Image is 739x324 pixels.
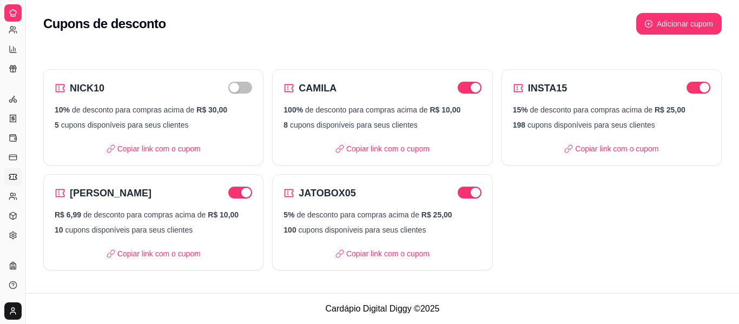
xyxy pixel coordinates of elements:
[299,81,336,96] h2: CAMILA
[283,120,481,130] p: cupons disponíveis para seus clientes
[283,104,481,115] p: de desconto para compras acima de
[513,105,528,114] span: 15%
[107,143,201,154] p: Copiar link com o cupom
[55,120,252,130] p: cupons disponíveis para seus clientes
[430,105,460,114] span: R$ 10,00
[55,210,81,219] span: R$ 6,99
[283,224,481,235] p: cupons disponíveis para seus clientes
[70,186,151,201] h2: [PERSON_NAME]
[107,248,201,259] p: Copiar link com o cupom
[196,105,227,114] span: R$ 30,00
[43,15,166,32] h2: Cupons de desconto
[55,104,252,115] p: de desconto para compras acima de
[26,293,739,324] footer: Cardápio Digital Diggy © 2025
[283,209,481,220] p: de desconto para compras acima de
[636,13,722,35] button: plus-circleAdicionar cupom
[283,210,294,219] span: 5%
[528,81,568,96] h2: INSTA15
[299,186,355,201] h2: JATOBOX05
[421,210,452,219] span: R$ 25,00
[335,143,430,154] p: Copiar link com o cupom
[70,81,104,96] h2: NICK10
[55,226,63,234] span: 10
[513,104,710,115] p: de desconto para compras acima de
[335,248,430,259] p: Copiar link com o cupom
[208,210,239,219] span: R$ 10,00
[283,121,288,129] span: 8
[55,105,70,114] span: 10%
[283,226,296,234] span: 100
[55,209,252,220] p: de desconto para compras acima de
[513,121,525,129] span: 198
[564,143,658,154] p: Copiar link com o cupom
[655,105,685,114] span: R$ 25,00
[513,120,710,130] p: cupons disponíveis para seus clientes
[55,121,59,129] span: 5
[55,224,252,235] p: cupons disponíveis para seus clientes
[645,20,652,28] span: plus-circle
[283,105,303,114] span: 100%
